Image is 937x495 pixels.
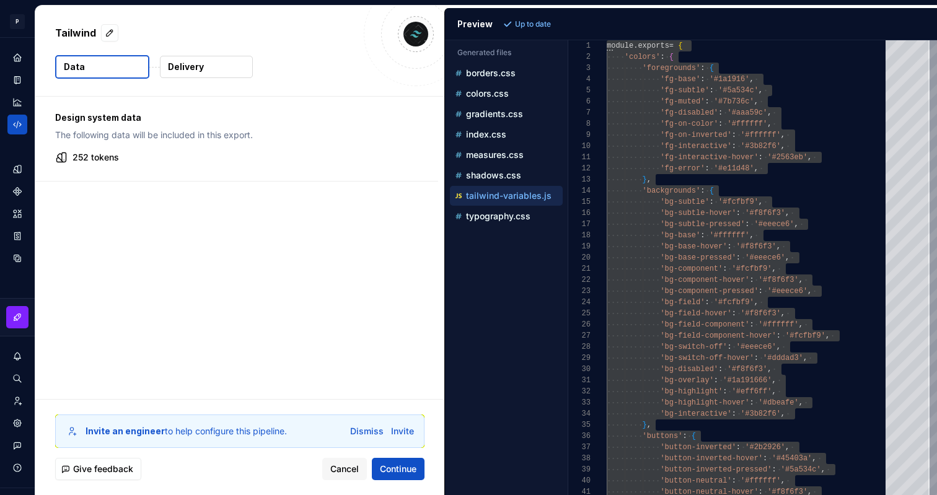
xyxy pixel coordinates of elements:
[568,364,591,375] div: 30
[723,265,727,273] span: :
[568,51,591,63] div: 2
[705,298,709,307] span: :
[10,14,25,29] div: P
[568,185,591,196] div: 14
[727,108,767,117] span: '#aaa59c'
[568,40,591,51] div: 1
[772,454,812,463] span: '#45403a'
[709,231,749,240] span: '#ffffff'
[749,320,754,329] span: :
[660,343,727,351] span: 'bg-switch-off'
[731,142,736,151] span: :
[642,64,700,72] span: 'foregrounds'
[660,298,705,307] span: 'bg-field'
[660,443,736,452] span: 'button-inverted'
[450,128,563,141] button: index.css
[660,398,749,407] span: 'bg-highlight-hover'
[803,354,807,362] span: ,
[330,463,359,475] span: Cancel
[776,242,780,251] span: ,
[86,425,287,437] div: to help configure this pipeline.
[709,64,713,72] span: {
[7,413,27,433] a: Settings
[660,53,664,61] span: :
[776,343,780,351] span: ,
[372,458,425,480] button: Continue
[754,164,758,173] span: ,
[568,141,591,152] div: 10
[660,220,745,229] span: 'bg-subtle-pressed'
[568,464,591,475] div: 39
[776,331,780,340] span: :
[7,48,27,68] a: Home
[7,204,27,224] div: Assets
[749,398,754,407] span: :
[780,142,785,151] span: ,
[713,376,718,385] span: :
[7,226,27,246] a: Storybook stories
[568,297,591,308] div: 24
[745,253,785,262] span: '#eeece6'
[568,330,591,341] div: 27
[780,410,785,418] span: ,
[7,346,27,366] button: Notifications
[55,129,418,141] p: The following data will be included in this export.
[767,365,772,374] span: ,
[160,56,253,78] button: Delivery
[638,42,669,50] span: exports
[731,309,736,318] span: :
[568,219,591,230] div: 17
[758,320,798,329] span: '#ffffff'
[798,398,803,407] span: ,
[749,276,754,284] span: :
[568,274,591,286] div: 22
[758,398,798,407] span: '#dbeafe'
[7,369,27,388] button: Search ⌘K
[457,18,493,30] div: Preview
[772,465,776,474] span: :
[731,410,736,418] span: :
[568,408,591,419] div: 34
[660,108,718,117] span: 'fg-disabled'
[568,286,591,297] div: 23
[758,287,762,296] span: :
[785,443,790,452] span: ,
[642,432,682,440] span: 'buttons'
[825,331,829,340] span: ,
[568,241,591,252] div: 19
[466,109,523,119] p: gradients.css
[568,453,591,464] div: 38
[7,391,27,411] a: Invite team
[741,410,781,418] span: '#3b82f6'
[450,148,563,162] button: measures.css
[741,476,781,485] span: '#ffffff'
[785,331,825,340] span: '#fcfbf9'
[718,108,723,117] span: :
[568,419,591,431] div: 35
[741,309,781,318] span: '#f8f6f3'
[350,425,384,437] button: Dismiss
[568,319,591,330] div: 26
[7,70,27,90] div: Documentation
[55,25,96,40] p: Tailwind
[7,248,27,268] div: Data sources
[785,253,790,262] span: ,
[73,151,119,164] p: 252 tokens
[642,186,700,195] span: 'backgrounds'
[568,152,591,163] div: 11
[713,298,754,307] span: '#fcfbf9'
[642,175,646,184] span: }
[731,387,772,396] span: '#eff6ff'
[568,442,591,453] div: 37
[660,331,776,340] span: 'bg-field-component-hover'
[568,386,591,397] div: 32
[727,365,767,374] span: '#f8f6f3'
[568,353,591,364] div: 29
[646,175,651,184] span: ,
[736,343,776,351] span: '#eeece6'
[700,186,705,195] span: :
[767,108,772,117] span: ,
[772,387,776,396] span: ,
[450,87,563,100] button: colors.css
